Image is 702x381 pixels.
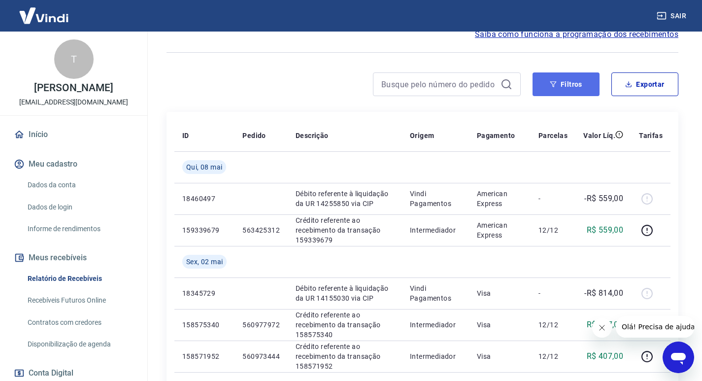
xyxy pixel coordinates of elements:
iframe: Mensagem da empresa [616,316,694,338]
p: ID [182,131,189,140]
p: 12/12 [538,320,568,330]
iframe: Fechar mensagem [592,318,612,338]
span: Sex, 02 mai [186,257,223,267]
p: [EMAIL_ADDRESS][DOMAIN_NAME] [19,97,128,107]
a: Disponibilização de agenda [24,334,135,354]
span: Olá! Precisa de ajuda? [6,7,83,15]
button: Meus recebíveis [12,247,135,269]
p: Pedido [242,131,266,140]
p: 158571952 [182,351,227,361]
p: [PERSON_NAME] [34,83,113,93]
p: Pagamento [477,131,515,140]
p: Crédito referente ao recebimento da transação 158571952 [296,342,394,371]
p: 560973444 [242,351,280,361]
p: -R$ 814,00 [584,287,623,299]
a: Recebíveis Futuros Online [24,290,135,311]
p: Parcelas [538,131,568,140]
input: Busque pelo número do pedido [381,77,497,92]
button: Exportar [611,72,678,96]
p: Valor Líq. [583,131,615,140]
button: Filtros [533,72,600,96]
p: Intermediador [410,351,461,361]
p: 18345729 [182,288,227,298]
p: 563425312 [242,225,280,235]
p: Vindi Pagamentos [410,189,461,208]
iframe: Botão para abrir a janela de mensagens [663,342,694,373]
a: Início [12,124,135,145]
p: Origem [410,131,434,140]
a: Dados da conta [24,175,135,195]
p: Tarifas [639,131,663,140]
p: 560977972 [242,320,280,330]
p: 159339679 [182,225,227,235]
span: Qui, 08 mai [186,162,222,172]
p: Descrição [296,131,329,140]
p: Intermediador [410,320,461,330]
a: Relatório de Recebíveis [24,269,135,289]
a: Dados de login [24,197,135,217]
div: T [54,39,94,79]
p: 12/12 [538,225,568,235]
button: Sair [655,7,690,25]
p: Visa [477,288,523,298]
p: American Express [477,220,523,240]
p: - [538,194,568,204]
p: Débito referente à liquidação da UR 14155030 via CIP [296,283,394,303]
a: Informe de rendimentos [24,219,135,239]
p: R$ 407,00 [587,350,624,362]
img: Vindi [12,0,76,31]
p: Crédito referente ao recebimento da transação 159339679 [296,215,394,245]
p: R$ 559,00 [587,224,624,236]
p: R$ 407,00 [587,319,624,331]
p: 158575340 [182,320,227,330]
a: Saiba como funciona a programação dos recebimentos [475,29,678,40]
p: Intermediador [410,225,461,235]
a: Contratos com credores [24,312,135,333]
p: Crédito referente ao recebimento da transação 158575340 [296,310,394,340]
p: Vindi Pagamentos [410,283,461,303]
p: 18460497 [182,194,227,204]
p: Visa [477,351,523,361]
p: American Express [477,189,523,208]
p: Débito referente à liquidação da UR 14255850 via CIP [296,189,394,208]
p: Visa [477,320,523,330]
p: -R$ 559,00 [584,193,623,205]
p: - [538,288,568,298]
button: Meu cadastro [12,153,135,175]
p: 12/12 [538,351,568,361]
